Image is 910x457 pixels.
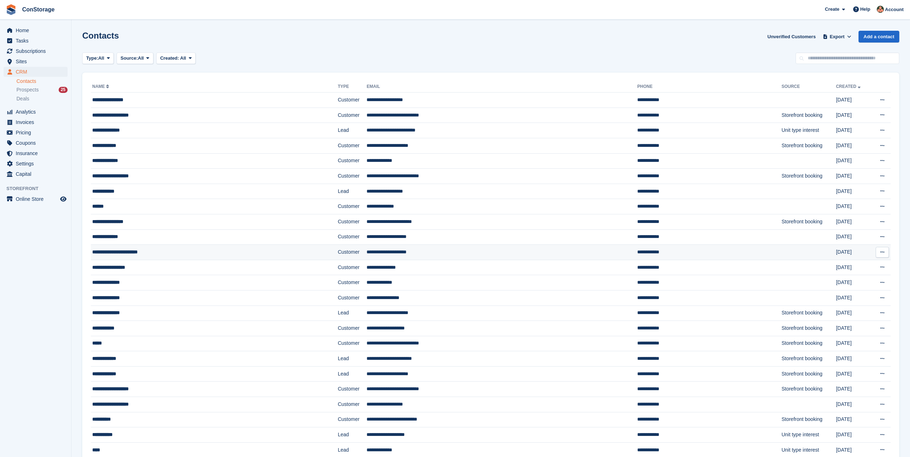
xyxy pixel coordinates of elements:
[4,117,68,127] a: menu
[782,321,836,336] td: Storefront booking
[836,169,871,184] td: [DATE]
[782,382,836,397] td: Storefront booking
[836,351,871,367] td: [DATE]
[338,153,367,169] td: Customer
[836,260,871,275] td: [DATE]
[764,31,818,43] a: Unverified Customers
[338,290,367,306] td: Customer
[885,6,904,13] span: Account
[16,25,59,35] span: Home
[82,53,114,64] button: Type: All
[16,159,59,169] span: Settings
[836,275,871,290] td: [DATE]
[82,31,119,40] h1: Contacts
[836,138,871,153] td: [DATE]
[782,336,836,351] td: Storefront booking
[782,412,836,427] td: Storefront booking
[16,78,68,85] a: Contacts
[782,123,836,138] td: Unit type interest
[836,108,871,123] td: [DATE]
[16,95,68,103] a: Deals
[16,86,39,93] span: Prospects
[338,366,367,382] td: Lead
[836,123,871,138] td: [DATE]
[782,108,836,123] td: Storefront booking
[338,184,367,199] td: Lead
[338,321,367,336] td: Customer
[16,107,59,117] span: Analytics
[836,412,871,427] td: [DATE]
[6,4,16,15] img: stora-icon-8386f47178a22dfd0bd8f6a31ec36ba5ce8667c1dd55bd0f319d3a0aa187defe.svg
[836,321,871,336] td: [DATE]
[830,33,845,40] span: Export
[836,199,871,214] td: [DATE]
[836,290,871,306] td: [DATE]
[16,95,29,102] span: Deals
[16,46,59,56] span: Subscriptions
[836,382,871,397] td: [DATE]
[117,53,153,64] button: Source: All
[877,6,884,13] img: Rena Aslanova
[4,159,68,169] a: menu
[338,351,367,367] td: Lead
[16,169,59,179] span: Capital
[338,138,367,153] td: Customer
[782,214,836,229] td: Storefront booking
[4,46,68,56] a: menu
[338,260,367,275] td: Customer
[338,427,367,443] td: Lead
[4,138,68,148] a: menu
[4,107,68,117] a: menu
[821,31,853,43] button: Export
[836,306,871,321] td: [DATE]
[160,55,179,61] span: Created:
[836,214,871,229] td: [DATE]
[6,185,71,192] span: Storefront
[338,199,367,214] td: Customer
[367,81,637,93] th: Email
[338,382,367,397] td: Customer
[4,148,68,158] a: menu
[338,229,367,245] td: Customer
[59,195,68,203] a: Preview store
[16,128,59,138] span: Pricing
[836,366,871,382] td: [DATE]
[98,55,104,62] span: All
[16,138,59,148] span: Coupons
[836,184,871,199] td: [DATE]
[4,36,68,46] a: menu
[859,31,899,43] a: Add a contact
[338,275,367,290] td: Customer
[16,67,59,77] span: CRM
[782,427,836,443] td: Unit type interest
[836,427,871,443] td: [DATE]
[4,56,68,66] a: menu
[637,81,781,93] th: Phone
[836,84,862,89] a: Created
[4,25,68,35] a: menu
[836,153,871,169] td: [DATE]
[16,36,59,46] span: Tasks
[86,55,98,62] span: Type:
[338,412,367,427] td: Customer
[16,194,59,204] span: Online Store
[782,306,836,321] td: Storefront booking
[782,169,836,184] td: Storefront booking
[782,351,836,367] td: Storefront booking
[338,336,367,351] td: Customer
[4,194,68,204] a: menu
[782,138,836,153] td: Storefront booking
[836,245,871,260] td: [DATE]
[138,55,144,62] span: All
[860,6,870,13] span: Help
[338,81,367,93] th: Type
[338,397,367,412] td: Customer
[836,229,871,245] td: [DATE]
[782,366,836,382] td: Storefront booking
[16,86,68,94] a: Prospects 25
[782,81,836,93] th: Source
[836,336,871,351] td: [DATE]
[180,55,186,61] span: All
[59,87,68,93] div: 25
[836,397,871,412] td: [DATE]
